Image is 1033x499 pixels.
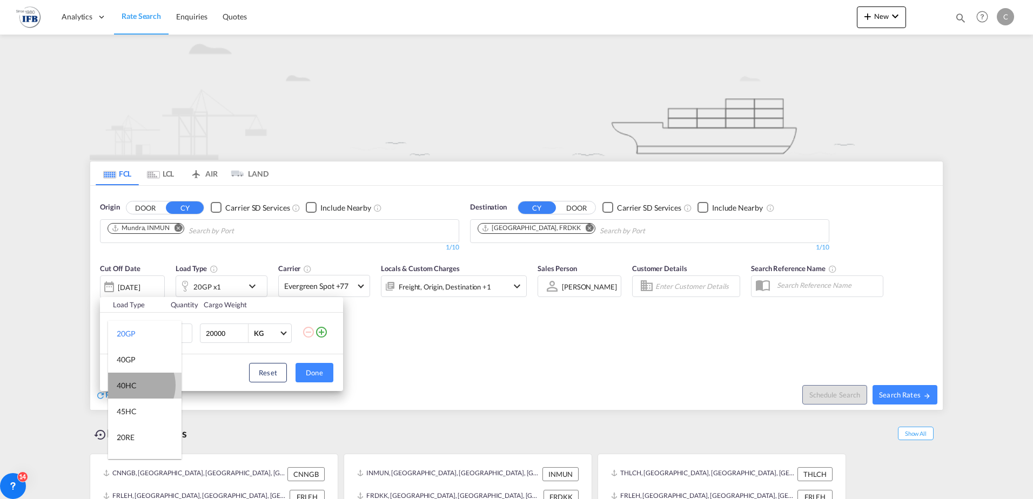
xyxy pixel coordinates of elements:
[117,380,137,391] div: 40HC
[117,354,136,365] div: 40GP
[117,328,136,339] div: 20GP
[117,406,137,417] div: 45HC
[117,432,135,443] div: 20RE
[117,458,135,469] div: 40RE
